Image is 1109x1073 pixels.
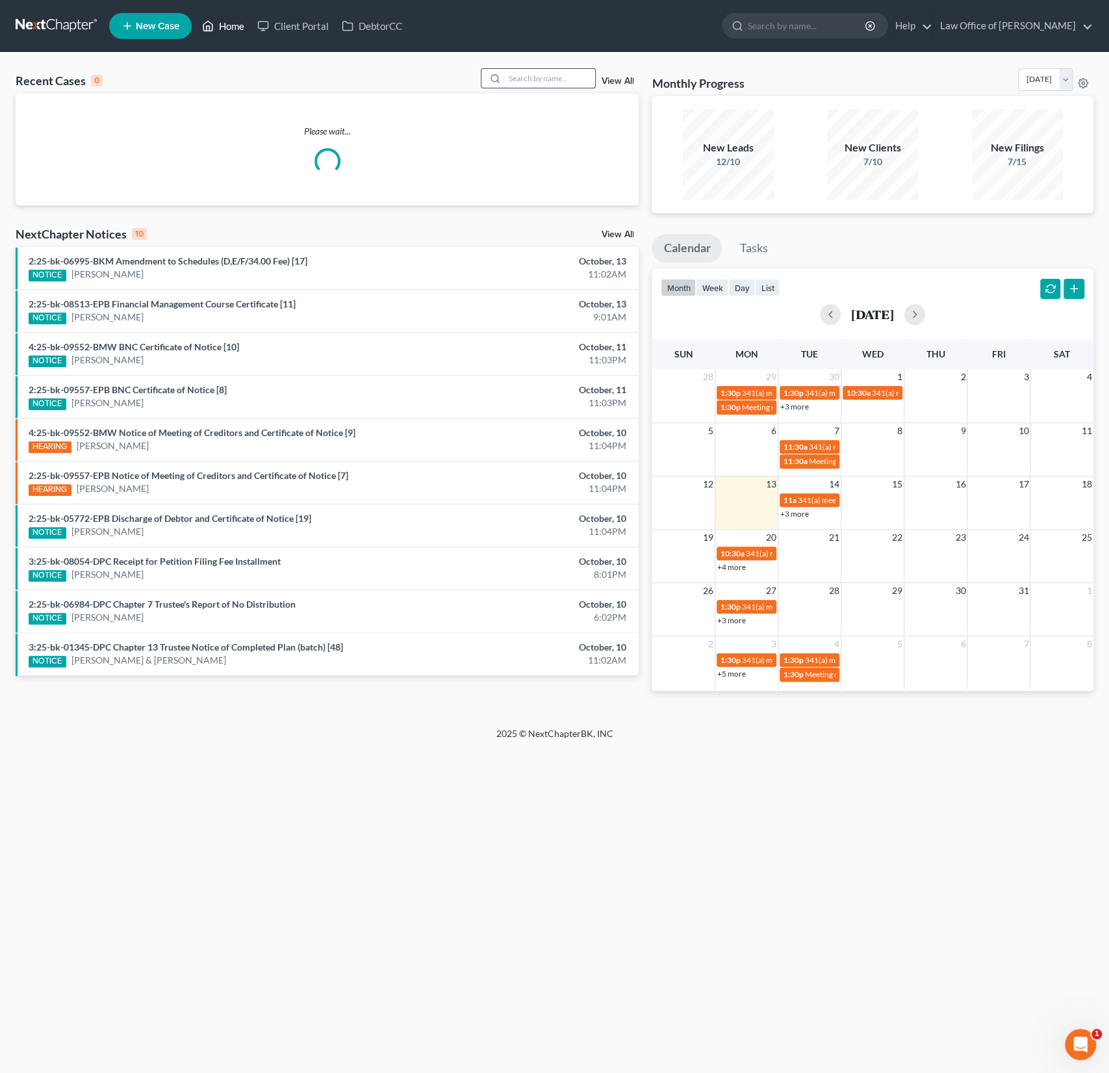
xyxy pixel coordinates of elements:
[847,388,871,398] span: 10:30a
[805,388,969,398] span: 341(a) meeting for Antawonia [PERSON_NAME]
[765,583,778,599] span: 27
[770,423,778,439] span: 6
[828,476,841,492] span: 14
[1017,530,1030,545] span: 24
[29,527,66,539] div: NOTICE
[435,426,626,439] div: October, 10
[661,279,696,296] button: month
[954,530,967,545] span: 23
[809,456,953,466] span: Meeting of Creditors for [PERSON_NAME]
[959,369,967,385] span: 2
[185,727,925,751] div: 2025 © NextChapterBK, INC
[1022,636,1030,652] span: 7
[136,21,179,31] span: New Case
[1065,1029,1096,1060] iframe: Intercom live chat
[29,556,281,567] a: 3:25-bk-08054-DPC Receipt for Petition Filing Fee Installment
[707,636,715,652] span: 2
[827,140,918,155] div: New Clients
[71,268,144,281] a: [PERSON_NAME]
[780,402,809,411] a: +3 more
[972,155,1063,168] div: 7/15
[784,442,808,452] span: 11:30a
[435,396,626,409] div: 11:03PM
[784,388,804,398] span: 1:30p
[435,512,626,525] div: October, 10
[435,255,626,268] div: October, 13
[827,155,918,168] div: 7/10
[29,470,348,481] a: 2:25-bk-09557-EPB Notice of Meeting of Creditors and Certificate of Notice [7]
[1017,583,1030,599] span: 31
[435,268,626,281] div: 11:02AM
[435,311,626,324] div: 9:01AM
[16,226,147,242] div: NextChapter Notices
[784,495,797,505] span: 11a
[601,230,633,239] a: View All
[1080,530,1093,545] span: 25
[435,354,626,367] div: 11:03PM
[872,388,997,398] span: 341(a) meeting for [PERSON_NAME]
[862,348,884,359] span: Wed
[770,636,778,652] span: 3
[29,270,66,281] div: NOTICE
[746,549,871,558] span: 341(a) meeting for [PERSON_NAME]
[992,348,1006,359] span: Fri
[71,654,226,667] a: [PERSON_NAME] & [PERSON_NAME]
[1017,423,1030,439] span: 10
[196,14,251,38] a: Home
[896,423,904,439] span: 8
[29,513,311,524] a: 2:25-bk-05772-EPB Discharge of Debtor and Certificate of Notice [19]
[717,615,746,625] a: +3 more
[435,555,626,568] div: October, 10
[29,641,343,653] a: 3:25-bk-01345-DPC Chapter 13 Trustee Notice of Completed Plan (batch) [48]
[801,348,818,359] span: Tue
[29,356,66,367] div: NOTICE
[728,234,779,263] a: Tasks
[435,341,626,354] div: October, 11
[896,636,904,652] span: 5
[29,613,66,625] div: NOTICE
[717,562,746,572] a: +4 more
[1022,369,1030,385] span: 3
[683,140,774,155] div: New Leads
[784,456,808,466] span: 11:30a
[742,402,949,412] span: Meeting of Creditors for [PERSON_NAME] [PERSON_NAME]
[435,482,626,495] div: 11:04PM
[16,73,103,88] div: Recent Cases
[601,77,633,86] a: View All
[702,369,715,385] span: 28
[132,228,147,240] div: 10
[335,14,409,38] a: DebtorCC
[77,482,149,495] a: [PERSON_NAME]
[702,476,715,492] span: 12
[805,655,999,665] span: 341(a) meeting for [PERSON_NAME] & [PERSON_NAME]
[1086,369,1093,385] span: 4
[435,298,626,311] div: October, 13
[959,423,967,439] span: 9
[828,530,841,545] span: 21
[251,14,335,38] a: Client Portal
[809,442,934,452] span: 341(a) meeting for [PERSON_NAME]
[742,602,867,612] span: 341(a) meeting for [PERSON_NAME]
[435,383,626,396] div: October, 11
[435,654,626,667] div: 11:02AM
[435,598,626,611] div: October, 10
[674,348,693,359] span: Sun
[735,348,758,359] span: Mon
[833,423,841,439] span: 7
[891,583,904,599] span: 29
[765,530,778,545] span: 20
[71,525,144,538] a: [PERSON_NAME]
[71,354,144,367] a: [PERSON_NAME]
[29,570,66,582] div: NOTICE
[16,125,639,138] p: Please wait...
[720,549,745,558] span: 10:30a
[833,636,841,652] span: 4
[683,155,774,168] div: 12/10
[896,369,904,385] span: 1
[1017,476,1030,492] span: 17
[435,439,626,452] div: 11:04PM
[652,234,722,263] a: Calendar
[954,476,967,492] span: 16
[29,398,66,410] div: NOTICE
[29,298,296,309] a: 2:25-bk-08513-EPB Financial Management Course Certificate [11]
